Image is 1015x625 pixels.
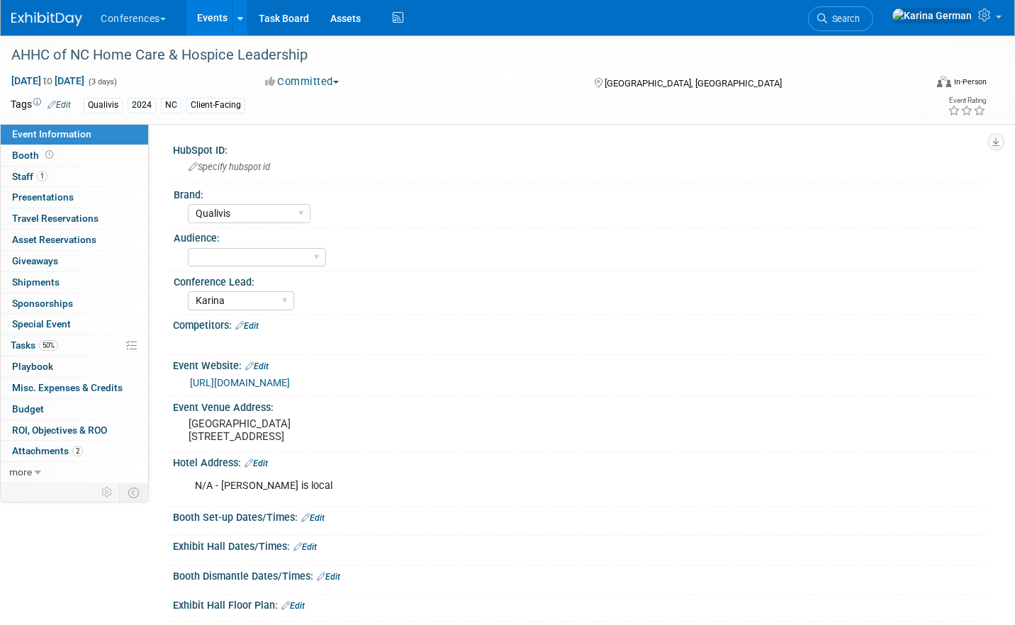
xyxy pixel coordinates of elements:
div: HubSpot ID: [173,140,987,157]
span: Special Event [12,318,71,330]
a: Travel Reservations [1,208,148,229]
div: Exhibit Hall Dates/Times: [173,536,987,554]
pre: [GEOGRAPHIC_DATA] [STREET_ADDRESS] [189,417,496,443]
img: Format-Inperson.png [937,76,951,87]
span: 50% [39,340,58,351]
div: Hotel Address: [173,452,987,471]
a: Edit [235,321,259,331]
span: Presentations [12,191,74,203]
div: 2024 [128,98,156,113]
div: Qualivis [84,98,123,113]
span: Booth not reserved yet [43,150,56,160]
div: Brand: [174,184,980,202]
span: Giveaways [12,255,58,266]
a: [URL][DOMAIN_NAME] [190,377,290,388]
div: AHHC of NC Home Care & Hospice Leadership [6,43,904,68]
td: Tags [11,97,71,113]
img: Karina German [892,8,972,23]
div: Booth Dismantle Dates/Times: [173,565,987,584]
div: Conference Lead: [174,271,980,289]
a: Shipments [1,272,148,293]
div: Booth Set-up Dates/Times: [173,507,987,525]
span: [DATE] [DATE] [11,74,85,87]
a: Edit [301,513,325,523]
div: Competitors: [173,315,987,333]
a: Presentations [1,187,148,208]
div: Client-Facing [186,98,245,113]
a: Edit [245,361,269,371]
a: Playbook [1,356,148,377]
span: Search [827,13,860,24]
a: Edit [47,100,71,110]
div: N/A - [PERSON_NAME] is local [185,472,829,500]
div: Event Rating [948,97,986,104]
span: Tasks [11,339,58,351]
span: (3 days) [87,77,117,86]
a: Tasks50% [1,335,148,356]
span: Sponsorships [12,298,73,309]
a: Attachments2 [1,441,148,461]
span: Shipments [12,276,60,288]
span: Attachments [12,445,83,456]
button: Committed [260,74,344,89]
td: Toggle Event Tabs [120,483,149,502]
span: Asset Reservations [12,234,96,245]
span: Specify hubspot id [189,162,270,172]
div: Event Website: [173,355,987,373]
span: Budget [12,403,44,415]
span: more [9,466,32,478]
span: Booth [12,150,56,161]
div: Event Format [842,74,987,95]
td: Personalize Event Tab Strip [95,483,120,502]
img: ExhibitDay [11,12,82,26]
span: Playbook [12,361,53,372]
a: Misc. Expenses & Credits [1,378,148,398]
a: Special Event [1,314,148,334]
a: Staff1 [1,167,148,187]
a: Booth [1,145,148,166]
div: Exhibit Hall Floor Plan: [173,595,987,613]
a: Search [808,6,873,31]
a: Edit [293,542,317,552]
span: ROI, Objectives & ROO [12,424,107,436]
span: to [41,75,55,86]
span: 1 [37,171,47,181]
div: Audience: [174,227,980,245]
a: Edit [281,601,305,611]
a: more [1,462,148,483]
div: NC [161,98,181,113]
a: Event Information [1,124,148,145]
span: Event Information [12,128,91,140]
a: Giveaways [1,251,148,271]
span: Staff [12,171,47,182]
span: [GEOGRAPHIC_DATA], [GEOGRAPHIC_DATA] [605,78,782,89]
a: Edit [245,458,268,468]
a: Budget [1,399,148,420]
span: 2 [72,446,83,456]
span: Travel Reservations [12,213,99,224]
a: ROI, Objectives & ROO [1,420,148,441]
span: Misc. Expenses & Credits [12,382,123,393]
a: Sponsorships [1,293,148,314]
a: Asset Reservations [1,230,148,250]
div: Event Venue Address: [173,397,987,415]
a: Edit [317,572,340,582]
div: In-Person [953,77,987,87]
